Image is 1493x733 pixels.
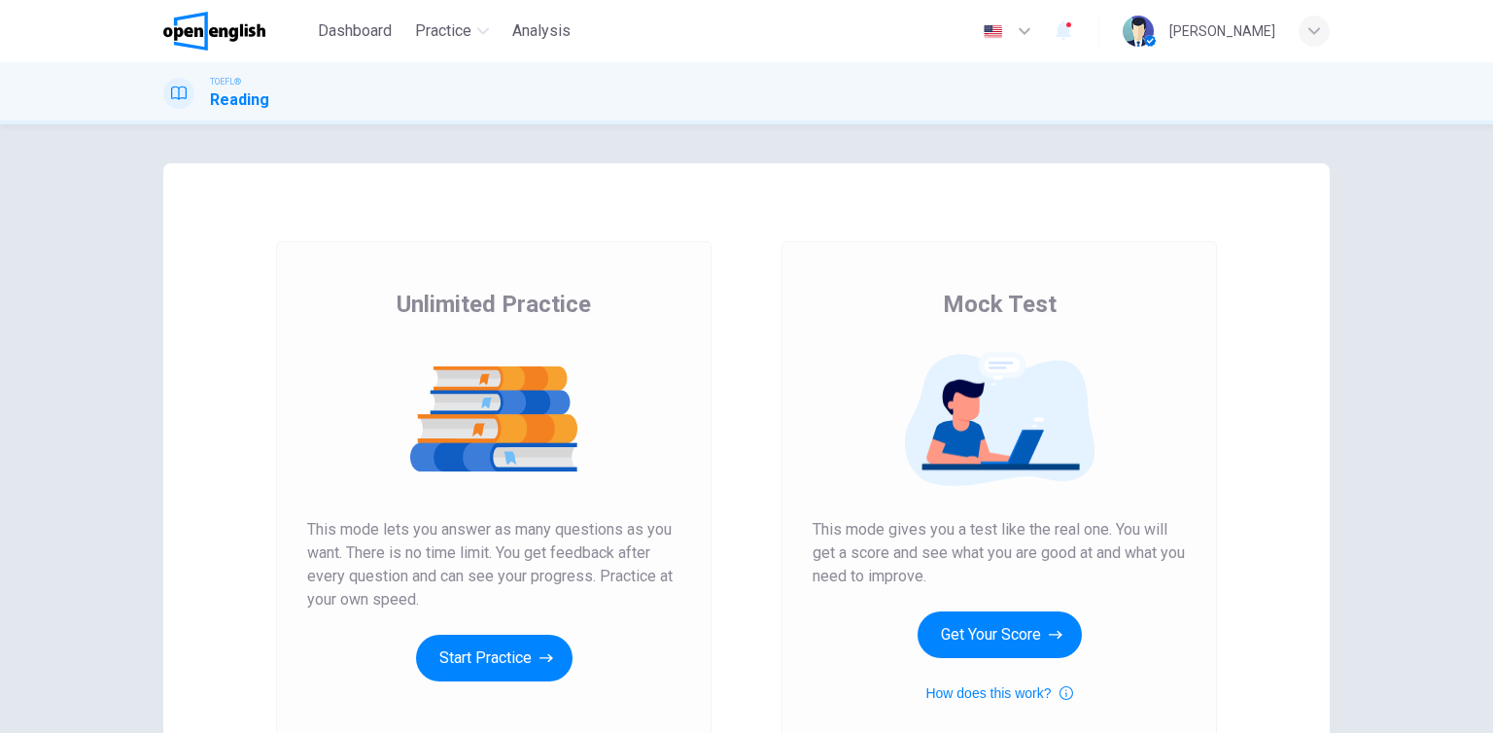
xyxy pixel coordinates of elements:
span: TOEFL® [210,75,241,88]
button: How does this work? [925,681,1072,705]
div: [PERSON_NAME] [1169,19,1275,43]
span: Unlimited Practice [397,289,591,320]
span: This mode gives you a test like the real one. You will get a score and see what you are good at a... [813,518,1186,588]
span: Dashboard [318,19,392,43]
span: Mock Test [943,289,1057,320]
a: OpenEnglish logo [163,12,310,51]
img: OpenEnglish logo [163,12,265,51]
h1: Reading [210,88,269,112]
img: en [981,24,1005,39]
span: Practice [415,19,471,43]
button: Start Practice [416,635,573,681]
span: Analysis [512,19,571,43]
button: Analysis [504,14,578,49]
button: Dashboard [310,14,399,49]
button: Get Your Score [918,611,1082,658]
img: Profile picture [1123,16,1154,47]
button: Practice [407,14,497,49]
span: This mode lets you answer as many questions as you want. There is no time limit. You get feedback... [307,518,680,611]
